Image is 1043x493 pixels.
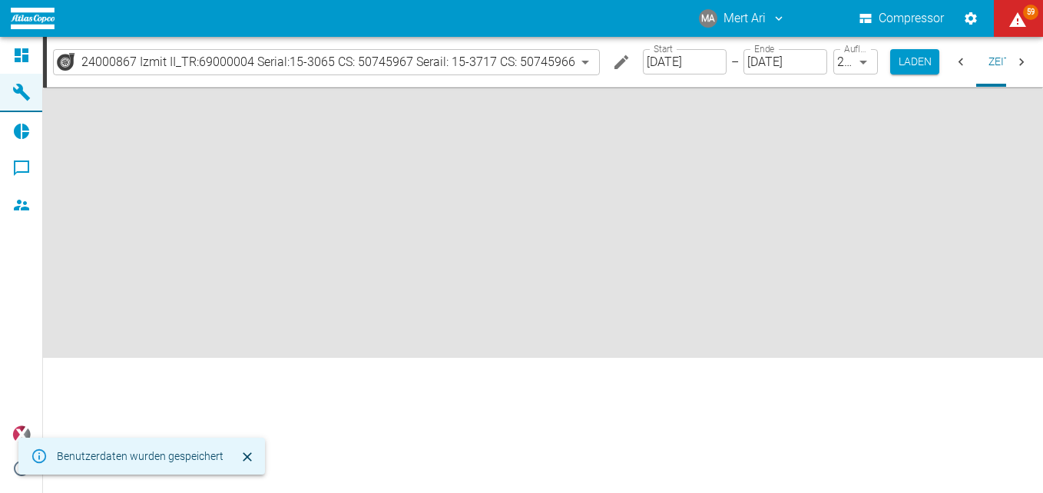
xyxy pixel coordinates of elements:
img: logo [11,8,55,28]
img: Xplore Logo [12,425,31,444]
span: 59 [1023,5,1038,20]
p: – [731,53,739,71]
button: Machine bearbeiten [606,47,637,78]
button: Schließen [236,445,259,468]
label: Ende [754,42,774,55]
input: DD.MM.YYYY [643,49,727,74]
div: 2 Minuten [833,49,878,74]
input: DD.MM.YYYY [743,49,827,74]
button: Laden [890,49,939,74]
div: MA [699,9,717,28]
label: Auflösung [844,42,870,55]
button: Einstellungen [957,5,985,32]
button: mert.ari@atlascopco.com [697,5,788,32]
button: Compressor [856,5,948,32]
a: 24000867 Izmit II_TR:69000004 Serial:15-3065 CS: 50745967 Serail: 15-3717 CS: 50745966 [57,53,575,71]
div: Benutzerdaten wurden gespeichert [57,442,223,470]
label: Start [654,42,673,55]
span: 24000867 Izmit II_TR:69000004 Serial:15-3065 CS: 50745967 Serail: 15-3717 CS: 50745966 [81,53,575,71]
